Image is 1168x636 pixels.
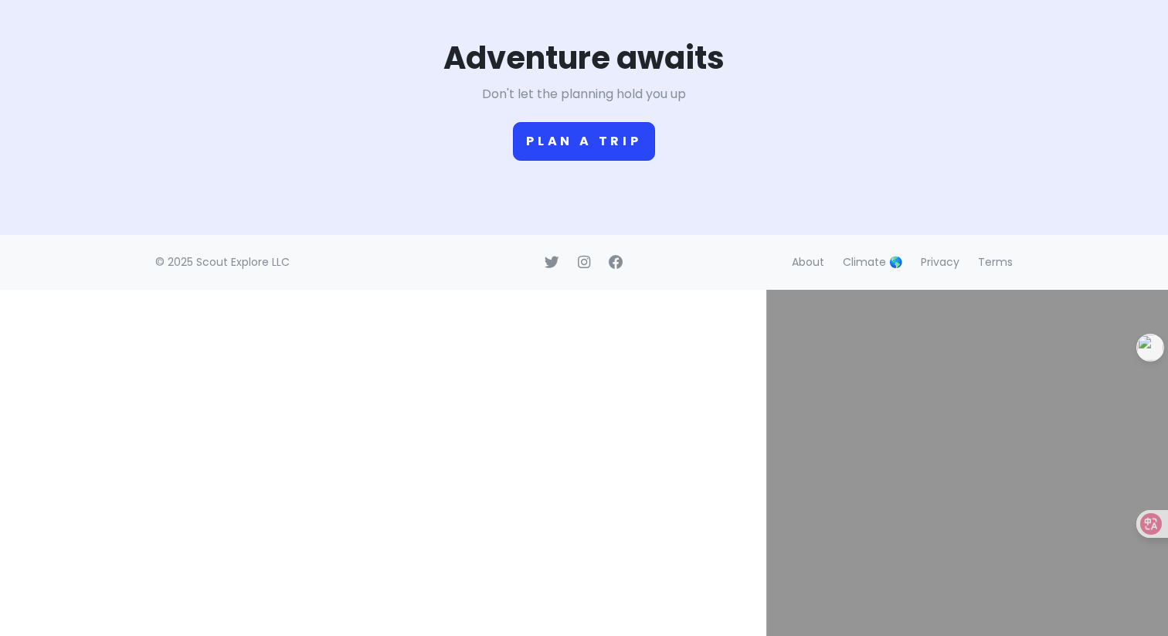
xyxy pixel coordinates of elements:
p: Don't let the planning hold you up [155,84,1013,104]
h1: Adventure awaits [155,38,1013,78]
a: Plan a trip [513,132,655,150]
button: Plan a trip [513,122,655,161]
span: © 2025 Scout Explore LLC [155,254,290,270]
a: Climate 🌎 [843,254,902,270]
a: Privacy [921,254,959,270]
a: Terms [978,254,1013,270]
a: About [792,254,824,270]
